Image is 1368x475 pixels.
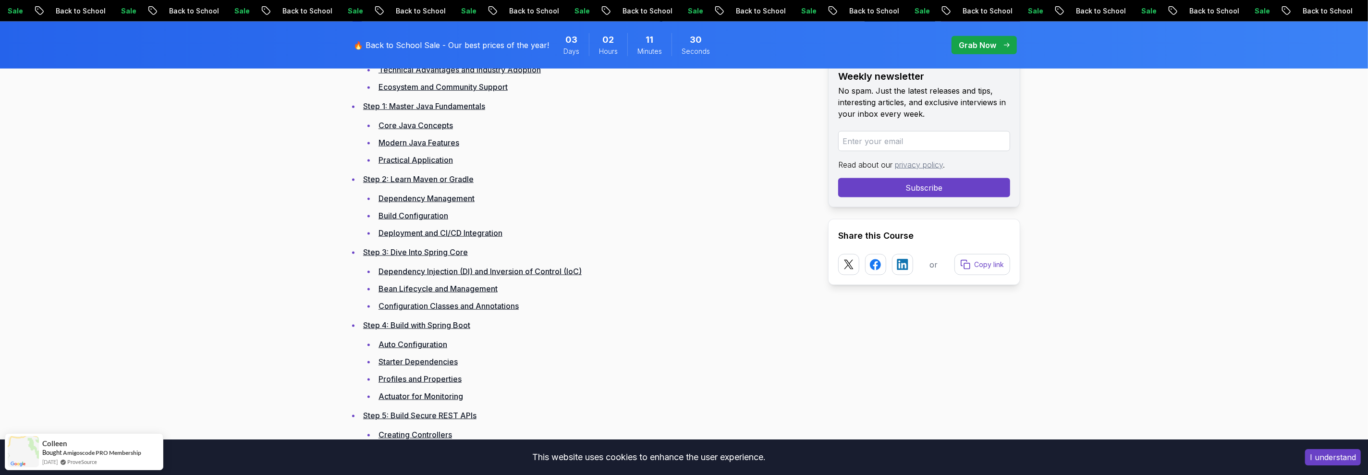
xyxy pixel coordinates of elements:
[1247,6,1278,16] p: Sale
[379,155,453,165] a: Practical Application
[388,6,453,16] p: Back to School
[603,33,614,47] span: 2 Hours
[838,131,1010,151] input: Enter your email
[363,174,474,184] a: Step 2: Learn Maven or Gradle
[599,47,618,56] span: Hours
[838,159,1010,171] p: Read about our .
[354,39,549,51] p: 🔥 Back to School Sale - Our best prices of the year!
[379,374,462,384] a: Profiles and Properties
[794,6,824,16] p: Sale
[379,228,502,238] a: Deployment and CI/CD Integration
[67,458,97,466] a: ProveSource
[453,6,484,16] p: Sale
[379,194,475,203] a: Dependency Management
[227,6,257,16] p: Sale
[637,47,662,56] span: Minutes
[379,138,459,147] a: Modern Java Features
[907,6,938,16] p: Sale
[1134,6,1164,16] p: Sale
[728,6,794,16] p: Back to School
[113,6,144,16] p: Sale
[379,65,541,74] a: Technical Advantages and Industry Adoption
[567,6,598,16] p: Sale
[565,33,577,47] span: 3 Days
[379,391,463,401] a: Actuator for Monitoring
[42,458,58,466] span: [DATE]
[379,340,447,349] a: Auto Configuration
[838,85,1010,120] p: No spam. Just the latest releases and tips, interesting articles, and exclusive interviews in you...
[340,6,371,16] p: Sale
[42,449,62,456] span: Bought
[379,211,448,220] a: Build Configuration
[974,260,1004,269] p: Copy link
[379,267,582,276] a: Dependency Injection (DI) and Inversion of Control (IoC)
[7,447,1291,468] div: This website uses cookies to enhance the user experience.
[646,33,654,47] span: 11 Minutes
[379,301,519,311] a: Configuration Classes and Annotations
[379,121,453,130] a: Core Java Concepts
[48,6,113,16] p: Back to School
[680,6,711,16] p: Sale
[42,439,67,448] span: Colleen
[690,33,702,47] span: 30 Seconds
[501,6,567,16] p: Back to School
[838,178,1010,197] button: Subscribe
[930,259,938,270] p: or
[379,284,498,293] a: Bean Lifecycle and Management
[895,160,943,170] a: privacy policy
[161,6,227,16] p: Back to School
[838,229,1010,243] h2: Share this Course
[1305,449,1361,465] button: Accept cookies
[955,6,1020,16] p: Back to School
[275,6,340,16] p: Back to School
[838,70,1010,83] h2: Weekly newsletter
[379,357,458,366] a: Starter Dependencies
[63,449,141,456] a: Amigoscode PRO Membership
[682,47,710,56] span: Seconds
[1295,6,1360,16] p: Back to School
[842,6,907,16] p: Back to School
[363,101,485,111] a: Step 1: Master Java Fundamentals
[8,436,39,467] img: provesource social proof notification image
[954,254,1010,275] button: Copy link
[379,430,452,439] a: Creating Controllers
[363,247,468,257] a: Step 3: Dive Into Spring Core
[363,411,476,420] a: Step 5: Build Secure REST APIs
[1182,6,1247,16] p: Back to School
[1020,6,1051,16] p: Sale
[959,39,996,51] p: Grab Now
[363,320,470,330] a: Step 4: Build with Spring Boot
[615,6,680,16] p: Back to School
[1068,6,1134,16] p: Back to School
[379,82,508,92] a: Ecosystem and Community Support
[563,47,579,56] span: Days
